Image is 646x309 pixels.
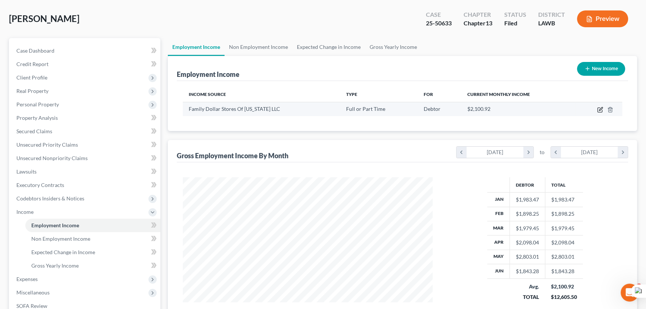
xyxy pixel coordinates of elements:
a: Gross Yearly Income [25,259,160,272]
div: Employment Income [177,70,239,79]
a: Employment Income [25,219,160,232]
div: $1,979.45 [516,225,539,232]
i: chevron_left [457,147,467,158]
span: Gross Yearly Income [31,262,79,269]
span: 4 [636,284,642,290]
div: Avg. [515,283,539,290]
th: Mar [487,221,510,235]
span: Codebtors Insiders & Notices [16,195,84,202]
div: TOTAL [515,293,539,301]
th: Jan [487,193,510,207]
i: chevron_right [618,147,628,158]
div: $1,983.47 [516,196,539,203]
div: District [538,10,565,19]
th: Debtor [509,177,545,192]
span: 13 [486,19,492,26]
td: $1,983.47 [545,193,583,207]
i: chevron_right [523,147,533,158]
th: Total [545,177,583,192]
a: Lawsuits [10,165,160,178]
div: Status [504,10,526,19]
a: Credit Report [10,57,160,71]
span: Current Monthly Income [467,91,530,97]
div: Gross Employment Income By Month [177,151,288,160]
span: $2,100.92 [467,106,490,112]
span: Type [346,91,357,97]
span: Credit Report [16,61,48,67]
span: Secured Claims [16,128,52,134]
span: [PERSON_NAME] [9,13,79,24]
th: May [487,250,510,264]
span: Miscellaneous [16,289,50,296]
th: Apr [487,235,510,250]
div: 25-50633 [426,19,452,28]
span: Employment Income [31,222,79,228]
span: Family Dollar Stores Of [US_STATE] LLC [189,106,280,112]
span: Income Source [189,91,226,97]
td: $1,979.45 [545,221,583,235]
a: Unsecured Priority Claims [10,138,160,152]
div: $1,898.25 [516,210,539,218]
span: Executory Contracts [16,182,64,188]
span: Full or Part Time [346,106,385,112]
div: [DATE] [561,147,618,158]
i: chevron_left [551,147,561,158]
div: Chapter [464,10,492,19]
button: New Income [577,62,625,76]
span: Case Dashboard [16,47,54,54]
span: Unsecured Nonpriority Claims [16,155,88,161]
span: Income [16,209,34,215]
a: Case Dashboard [10,44,160,57]
span: Client Profile [16,74,47,81]
span: to [540,149,545,156]
span: Debtor [424,106,440,112]
span: Expected Change in Income [31,249,95,255]
button: Preview [577,10,628,27]
span: Real Property [16,88,48,94]
a: Non Employment Income [25,232,160,246]
div: Chapter [464,19,492,28]
a: Expected Change in Income [292,38,365,56]
span: Unsecured Priority Claims [16,141,78,148]
a: Executory Contracts [10,178,160,192]
span: For [424,91,433,97]
td: $1,898.25 [545,207,583,221]
div: [DATE] [467,147,524,158]
div: $12,605.50 [551,293,577,301]
span: Personal Property [16,101,59,107]
a: Property Analysis [10,111,160,125]
div: $2,100.92 [551,283,577,290]
span: Non Employment Income [31,235,90,242]
a: Unsecured Nonpriority Claims [10,152,160,165]
td: $2,098.04 [545,235,583,250]
iframe: Intercom live chat [621,284,639,302]
span: Property Analysis [16,115,58,121]
a: Gross Yearly Income [365,38,421,56]
a: Secured Claims [10,125,160,138]
div: $2,803.01 [516,253,539,260]
div: $1,843.28 [516,268,539,275]
span: Lawsuits [16,168,37,175]
td: $2,803.01 [545,250,583,264]
div: Case [426,10,452,19]
a: Expected Change in Income [25,246,160,259]
div: LAWB [538,19,565,28]
th: Jun [487,264,510,278]
th: Feb [487,207,510,221]
td: $1,843.28 [545,264,583,278]
span: Expenses [16,276,38,282]
span: SOFA Review [16,303,47,309]
div: $2,098.04 [516,239,539,246]
div: Filed [504,19,526,28]
a: Non Employment Income [225,38,292,56]
a: Employment Income [168,38,225,56]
